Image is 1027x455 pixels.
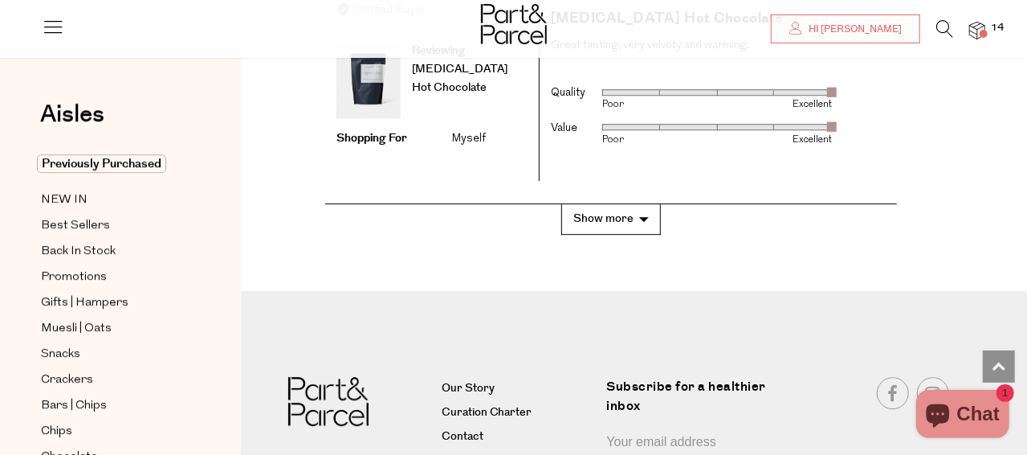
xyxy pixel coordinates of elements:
a: Hi [PERSON_NAME] [771,14,920,43]
a: 14 [969,22,985,39]
span: Gifts | Hampers [41,293,128,313]
span: Previously Purchased [37,154,166,173]
th: Value [551,113,602,147]
div: Excellent [717,100,832,109]
span: Promotions [41,268,107,287]
span: 14 [987,21,1008,35]
span: Bars | Chips [41,396,107,416]
div: Shopping For [336,129,449,147]
span: Hi [PERSON_NAME] [805,23,902,36]
span: Chips [41,422,72,441]
button: Show more [561,204,661,234]
a: [MEDICAL_DATA] Hot Chocolate [412,61,507,96]
a: Crackers [41,370,187,390]
a: Curation Charter [442,404,595,423]
span: Aisles [40,96,104,132]
span: Crackers [41,371,93,390]
a: Promotions [41,267,187,287]
a: Best Sellers [41,215,187,236]
div: Excellent [717,135,832,145]
a: Aisles [40,102,104,142]
img: Adaptogenic Hot Chocolate [336,42,401,117]
a: Previously Purchased [41,154,187,174]
div: Poor [602,135,717,145]
th: Quality [551,78,602,113]
span: NEW IN [41,191,88,210]
a: Contact [442,428,595,447]
img: Part&Parcel [288,377,369,426]
a: Snacks [41,344,187,364]
a: Chips [41,421,187,441]
span: Back In Stock [41,242,116,261]
span: Muesli | Oats [41,319,112,338]
a: Gifts | Hampers [41,293,187,313]
div: Myself [451,130,486,148]
span: Snacks [41,345,80,364]
label: Subscribe for a healthier inbox [606,377,784,428]
a: NEW IN [41,190,187,210]
a: Bars | Chips [41,396,187,416]
table: Product attributes ratings [551,78,832,148]
a: Back In Stock [41,241,187,261]
a: Muesli | Oats [41,318,187,338]
div: Poor [602,100,717,109]
inbox-online-store-chat: Shopify online store chat [911,390,1014,442]
img: Part&Parcel [481,4,547,44]
a: Our Story [442,379,595,399]
span: Best Sellers [41,216,110,236]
